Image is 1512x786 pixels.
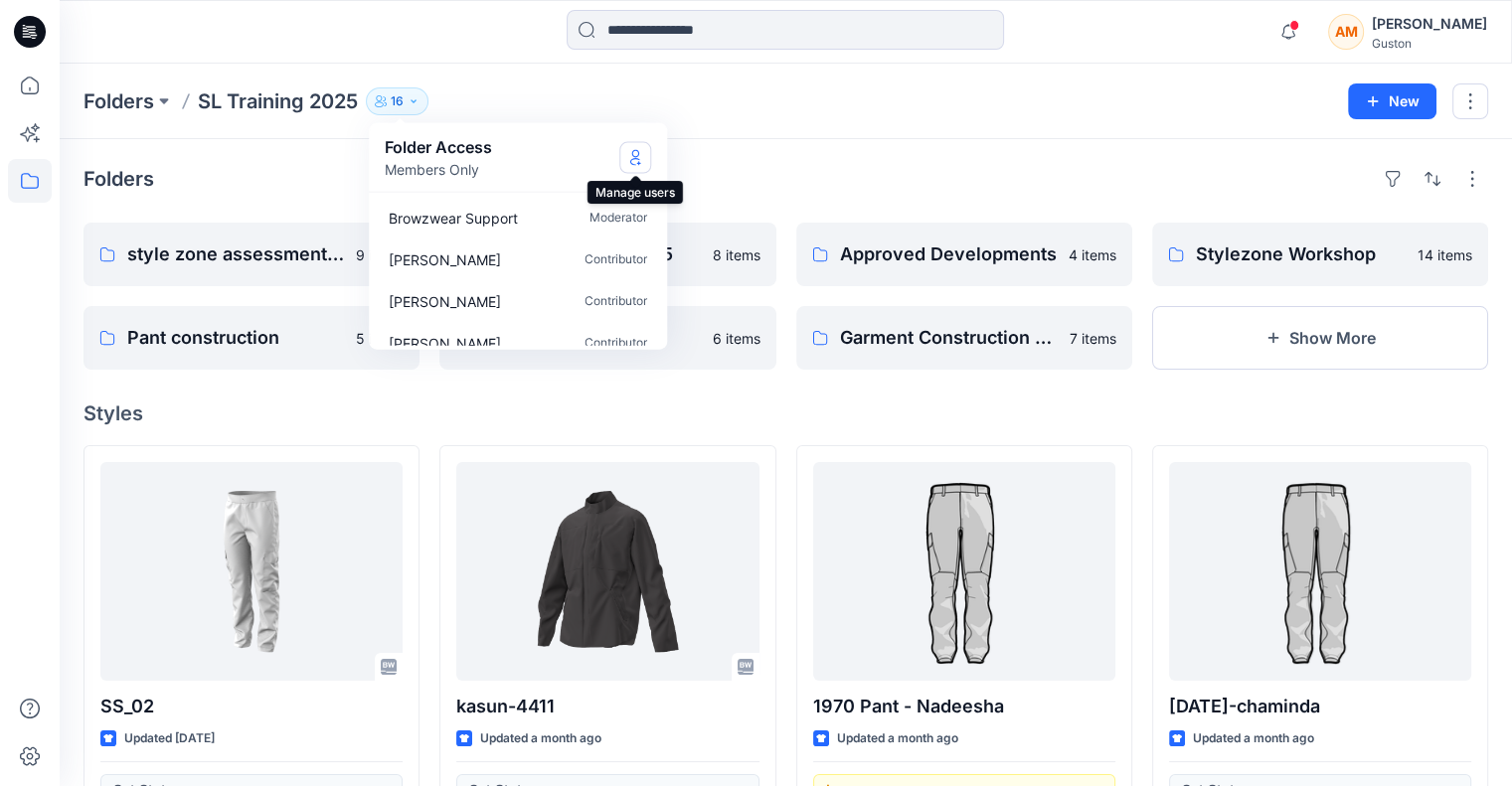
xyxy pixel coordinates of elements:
[1169,693,1471,720] p: [DATE]-chaminda
[1372,36,1487,51] div: Guston
[366,87,428,115] button: 16
[1418,244,1472,265] p: 14 items
[1152,306,1488,370] button: Show More
[837,728,958,749] p: Updated a month ago
[385,159,492,180] p: Members Only
[373,197,663,238] a: Browzwear SupportModerator
[456,462,758,681] a: kasun-4411
[480,728,601,749] p: Updated a month ago
[100,693,403,720] p: SS_02
[713,244,760,265] p: 8 items
[84,401,1488,425] h4: Styles
[1070,328,1116,349] p: 7 items
[127,240,344,268] p: style zone assessment 2025
[389,332,501,353] p: Kavindu Ramanayake
[796,306,1132,370] a: Garment Construction ( Jacket)7 items
[1169,462,1471,681] a: 09-07-2025-chaminda
[1069,244,1116,265] p: 4 items
[389,248,501,269] p: Nadeesha Yapa
[1193,728,1314,749] p: Updated a month ago
[84,223,420,286] a: style zone assessment 20259 items
[840,240,1057,268] p: Approved Developments
[813,462,1115,681] a: 1970 Pant - Nadeesha
[813,693,1115,720] p: 1970 Pant - Nadeesha
[456,693,758,720] p: kasun-4411
[389,207,518,228] p: Browzwear Support
[84,306,420,370] a: Pant construction5 items
[356,244,404,265] p: 9 items
[1348,83,1436,119] button: New
[84,87,154,115] a: Folders
[373,280,663,322] a: [PERSON_NAME]Contributor
[796,223,1132,286] a: Approved Developments4 items
[391,90,404,112] p: 16
[589,207,647,228] p: Moderator
[840,324,1058,352] p: Garment Construction ( Jacket)
[385,135,492,159] p: Folder Access
[1328,14,1364,50] div: AM
[1196,240,1406,268] p: Stylezone Workshop
[84,167,154,191] h4: Folders
[127,324,344,352] p: Pant construction
[585,248,647,269] p: Contributor
[389,290,501,311] p: Gayan Sandaruwan
[198,87,358,115] p: SL Training 2025
[373,238,663,280] a: [PERSON_NAME]Contributor
[619,141,651,173] button: Manage Users
[356,328,404,349] p: 5 items
[713,328,760,349] p: 6 items
[100,462,403,681] a: SS_02
[124,728,215,749] p: Updated [DATE]
[373,322,663,364] a: [PERSON_NAME]Contributor
[1152,223,1488,286] a: Stylezone Workshop14 items
[585,332,647,353] p: Contributor
[585,290,647,311] p: Contributor
[1372,12,1487,36] div: [PERSON_NAME]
